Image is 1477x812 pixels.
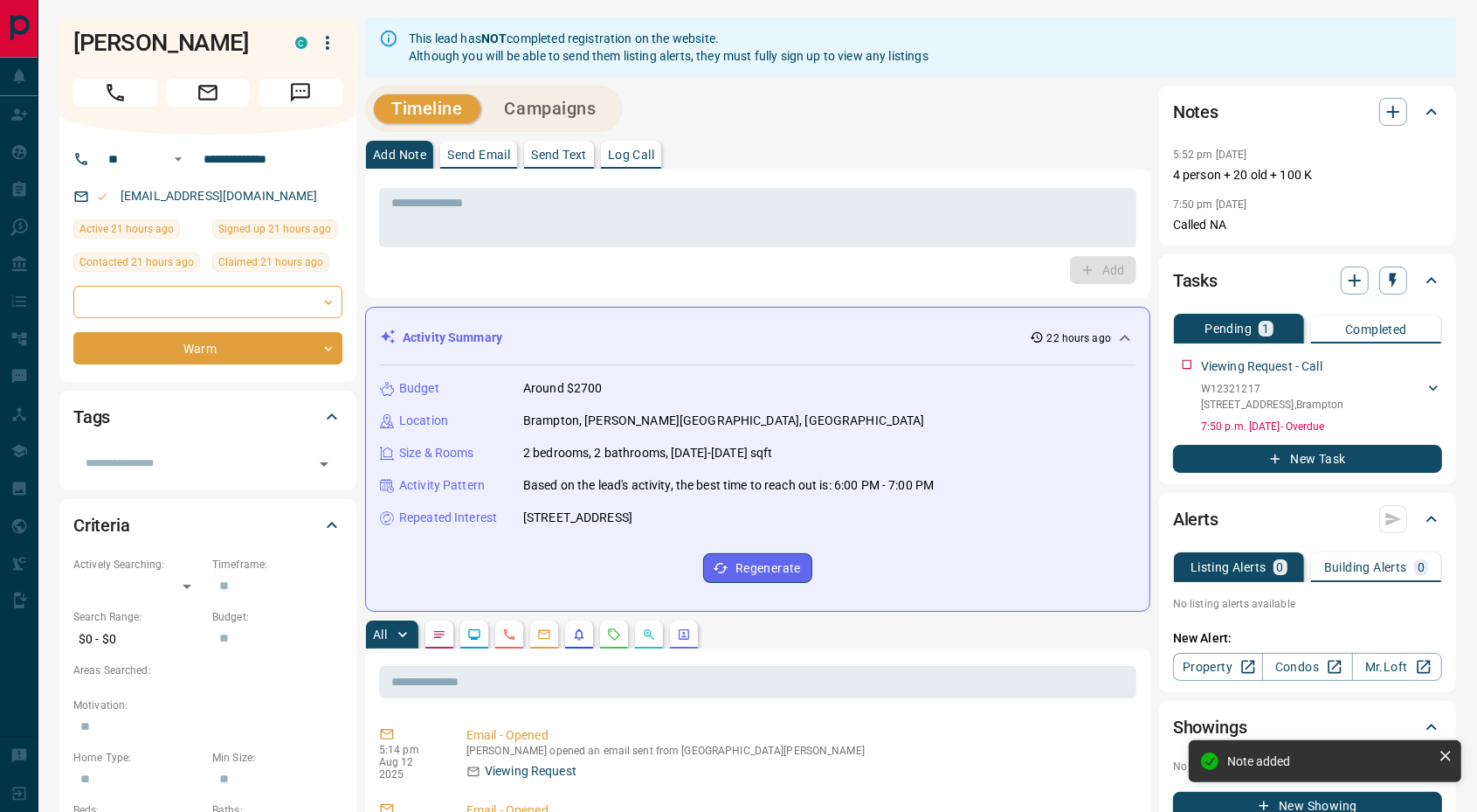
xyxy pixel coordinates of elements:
h2: Alerts [1173,505,1218,533]
svg: Calls [502,628,516,642]
a: Mr.Loft [1352,653,1442,681]
button: New Task [1173,445,1442,473]
h2: Tags [73,403,110,431]
p: No showings booked [1173,759,1442,774]
h2: Tasks [1173,267,1218,295]
p: 5:14 pm [379,744,440,756]
p: Brampton, [PERSON_NAME][GEOGRAPHIC_DATA], [GEOGRAPHIC_DATA] [523,412,925,430]
p: Home Type: [73,750,204,766]
a: Property [1173,653,1263,681]
p: 1 [1262,323,1269,335]
div: This lead has completed registration on the website. Although you will be able to send them listi... [409,23,928,72]
div: condos.ca [295,37,307,49]
svg: Emails [537,628,551,642]
p: [STREET_ADDRESS] , Brampton [1201,397,1344,413]
div: Warm [73,332,342,364]
button: Open [312,452,336,476]
div: Activity Summary22 hours ago [380,322,1135,354]
span: Signed up 21 hours ago [218,220,331,238]
p: Based on the lead's activity, the best time to reach out is: 6:00 PM - 7:00 PM [523,476,934,495]
p: $0 - $0 [73,625,204,654]
p: Called NA [1173,216,1442,234]
div: Mon Aug 11 2025 [212,219,342,244]
p: 2 bedrooms, 2 bathrooms, [DATE]-[DATE] sqft [523,444,773,462]
p: All [373,628,387,641]
p: Actively Searching: [73,557,204,573]
p: 0 [1277,561,1284,573]
span: Active 21 hours ago [79,220,174,238]
h2: Criteria [73,511,130,539]
p: Budget [399,379,439,398]
p: Search Range: [73,609,204,625]
p: Areas Searched: [73,663,342,678]
h2: Showings [1173,713,1247,741]
p: Aug 12 2025 [379,756,440,781]
button: Timeline [374,94,480,123]
p: Send Text [531,149,587,161]
strong: NOT [481,31,507,45]
p: Email - Opened [466,726,1129,745]
button: Regenerate [703,553,812,583]
div: Notes [1173,91,1442,133]
p: 7:50 p.m. [DATE] - Overdue [1201,419,1442,434]
p: New Alert: [1173,629,1442,648]
p: [PERSON_NAME] opened an email sent from [GEOGRAPHIC_DATA][PERSON_NAME] [466,745,1129,757]
svg: Requests [607,628,621,642]
div: Tasks [1173,260,1442,302]
p: Min Size: [212,750,342,766]
div: Mon Aug 11 2025 [73,253,204,277]
a: [EMAIL_ADDRESS][DOMAIN_NAME] [121,189,318,203]
p: 4 person + 20 old + 100 K [1173,166,1442,184]
p: Log Call [608,149,654,161]
div: Mon Aug 11 2025 [212,253,342,277]
div: Mon Aug 11 2025 [73,219,204,244]
p: Timeframe: [212,557,342,573]
p: Viewing Request - Call [1201,357,1322,376]
p: W12321217 [1201,381,1344,397]
div: Showings [1173,706,1442,748]
p: Building Alerts [1324,561,1407,573]
div: Tags [73,396,342,438]
span: Contacted 21 hours ago [79,253,194,271]
p: 5:52 pm [DATE] [1173,149,1247,161]
svg: Agent Actions [677,628,691,642]
button: Open [168,149,189,170]
div: W12321217[STREET_ADDRESS],Brampton [1201,378,1442,416]
svg: Email Valid [96,191,108,203]
span: Call [73,79,157,107]
p: Send Email [447,149,510,161]
h1: [PERSON_NAME] [73,29,269,57]
p: Around $2700 [523,379,603,398]
svg: Lead Browsing Activity [467,628,481,642]
button: Campaigns [487,94,614,123]
p: [STREET_ADDRESS] [523,509,632,527]
p: Viewing Request [485,762,576,781]
p: Activity Pattern [399,476,485,495]
p: Add Note [373,149,426,161]
p: 7:50 pm [DATE] [1173,198,1247,211]
h2: Notes [1173,98,1218,126]
p: Pending [1204,323,1252,335]
span: Message [259,79,342,107]
span: Claimed 21 hours ago [218,253,323,271]
p: No listing alerts available [1173,596,1442,612]
p: Listing Alerts [1191,561,1266,573]
a: Condos [1262,653,1352,681]
span: Email [166,79,250,107]
p: Activity Summary [403,329,502,347]
svg: Listing Alerts [572,628,586,642]
svg: Notes [432,628,446,642]
div: Criteria [73,504,342,546]
p: Repeated Interest [399,509,497,527]
div: Alerts [1173,498,1442,540]
p: Location [399,412,448,430]
div: Note added [1227,754,1432,768]
svg: Opportunities [642,628,656,642]
p: 22 hours ago [1047,330,1111,346]
p: Completed [1345,323,1407,336]
p: Motivation: [73,697,342,713]
p: Budget: [212,609,342,625]
p: 0 [1418,561,1425,573]
p: Size & Rooms [399,444,474,462]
